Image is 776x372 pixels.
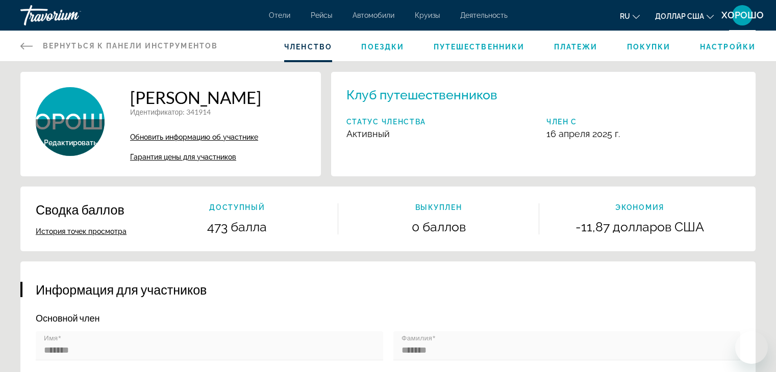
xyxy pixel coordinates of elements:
[36,227,127,236] button: История точек просмотра
[546,118,577,126] font: Член с
[284,43,332,51] a: Членство
[575,219,704,234] font: -11,87 долларов США
[655,12,704,20] font: доллар США
[36,202,124,217] font: Сводка баллов
[620,12,630,20] font: ru
[700,43,756,51] a: Настройки
[130,87,261,108] font: [PERSON_NAME]
[20,31,218,61] a: Вернуться к панели инструментов
[20,2,122,29] a: Травориум
[130,133,261,141] a: Обновить информацию об участнике
[36,312,99,324] font: Основной член
[721,10,764,20] font: ХОРОШО
[361,43,404,51] a: Поездки
[130,133,258,141] font: Обновить информацию об участнике
[43,42,218,50] font: Вернуться к панели инструментов
[546,128,620,139] font: 16 апреля 2025 г.
[44,139,97,147] font: Редактировать
[620,9,640,23] button: Изменить язык
[415,203,462,211] font: Выкуплен
[20,109,120,135] font: ХОРОШО
[269,11,290,19] a: Отели
[460,11,508,19] a: Деятельность
[735,331,768,364] iframe: Кнопка запуска окна обмена сообщениями
[627,43,671,51] a: Покупки
[207,219,267,234] font: 473 балла
[353,11,394,19] a: Автомобили
[346,87,497,102] font: Клуб путешественников
[209,203,265,211] font: Доступный
[412,219,466,234] font: 0 баллов
[36,282,207,297] font: Информация для участников
[346,118,426,126] font: Статус членства
[44,334,58,342] font: Имя
[44,138,97,147] button: Редактировать
[554,43,598,51] a: Платежи
[311,11,332,19] a: Рейсы
[729,5,756,26] button: Меню пользователя
[434,43,525,51] a: Путешественники
[130,108,183,116] font: Идентификатор
[415,11,440,19] a: Круизы
[346,128,390,139] font: Активный
[402,334,432,342] font: Фамилия
[655,9,714,23] button: Изменить валюту
[183,108,211,116] font: : 341914
[615,203,664,211] font: Экономия
[130,153,236,161] font: Гарантия цены для участников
